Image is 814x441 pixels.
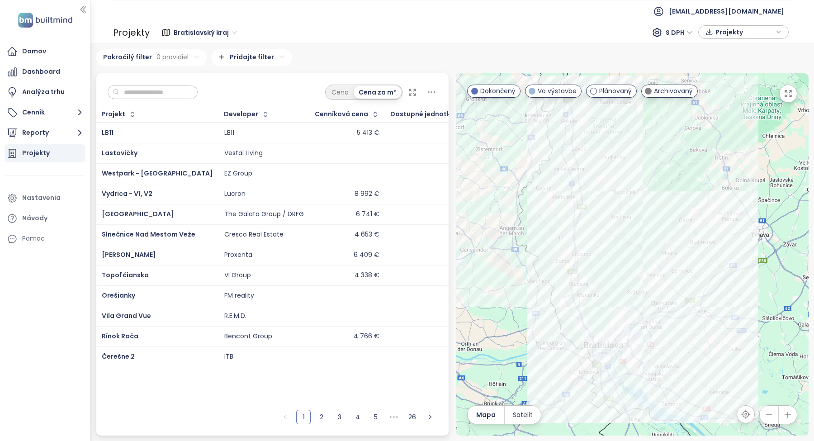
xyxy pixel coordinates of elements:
[174,26,237,39] span: Bratislavský kraj
[354,332,379,341] div: 4 766 €
[224,111,258,117] div: Developer
[224,312,246,320] div: R.E.M.D.
[102,250,156,259] a: [PERSON_NAME]
[22,86,65,98] div: Analýza trhu
[390,111,454,117] span: Dostupné jednotky
[390,109,467,120] div: Dostupné jednotky
[405,410,419,424] a: 26
[278,410,293,424] li: Predchádzajúca strana
[224,129,234,137] div: LB11
[224,271,251,280] div: VI Group
[351,410,364,424] a: 4
[315,111,368,117] div: Cenníková cena
[369,410,383,424] a: 5
[387,410,401,424] li: Nasledujúcich 5 strán
[102,270,149,280] a: Topoľčianska
[468,406,504,424] button: Mapa
[355,231,379,239] div: 4 653 €
[224,149,263,157] div: Vestal Living
[296,410,311,424] li: 1
[5,104,85,122] button: Cenník
[356,210,379,218] div: 6 741 €
[505,406,541,424] button: Satelit
[357,129,379,137] div: 5 413 €
[5,43,85,61] a: Domov
[102,311,151,320] a: Vila Grand Vue
[333,410,346,424] a: 3
[22,213,47,224] div: Návody
[423,410,437,424] button: right
[354,86,401,99] div: Cena za m²
[278,410,293,424] button: left
[22,192,61,204] div: Nastavenia
[102,189,152,198] a: Vydrica - V1, V2
[354,251,379,259] div: 6 409 €
[283,414,288,420] span: left
[102,209,174,218] a: [GEOGRAPHIC_DATA]
[314,410,329,424] li: 2
[355,271,379,280] div: 4 338 €
[427,414,433,420] span: right
[355,190,379,198] div: 8 992 €
[5,83,85,101] a: Analýza trhu
[101,111,125,117] div: Projekt
[5,144,85,162] a: Projekty
[5,209,85,228] a: Návody
[113,24,150,42] div: Projekty
[599,86,632,96] span: Plánovaný
[480,86,516,96] span: Dokončený
[327,86,354,99] div: Cena
[22,46,46,57] div: Domov
[102,332,138,341] a: Rínok Rača
[666,26,693,39] span: S DPH
[22,147,50,159] div: Projekty
[297,410,310,424] a: 1
[669,0,784,22] span: [EMAIL_ADDRESS][DOMAIN_NAME]
[156,52,189,62] span: 0 pravidiel
[703,25,784,39] div: button
[5,189,85,207] a: Nastavenia
[387,410,401,424] span: •••
[224,231,284,239] div: Cresco Real Estate
[224,190,246,198] div: Lucron
[15,11,75,29] img: logo
[423,410,437,424] li: Nasledujúca strana
[96,49,207,66] div: Pokročilý filter
[102,230,195,239] a: Slnečnice Nad Mestom Veže
[224,353,233,361] div: ITB
[5,124,85,142] button: Reporty
[224,170,252,178] div: EZ Group
[102,291,135,300] a: Orešianky
[224,332,272,341] div: Bencont Group
[211,49,292,66] div: Pridajte filter
[102,128,114,137] a: LB11
[315,410,328,424] a: 2
[513,410,533,420] span: Satelit
[715,25,774,39] span: Projekty
[654,86,693,96] span: Archivovaný
[102,352,135,361] a: Čerešne 2
[5,230,85,248] div: Pomoc
[102,148,137,157] a: Lastovičky
[22,66,60,77] div: Dashboard
[22,233,45,244] div: Pomoc
[102,169,213,178] a: Westpark - [GEOGRAPHIC_DATA]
